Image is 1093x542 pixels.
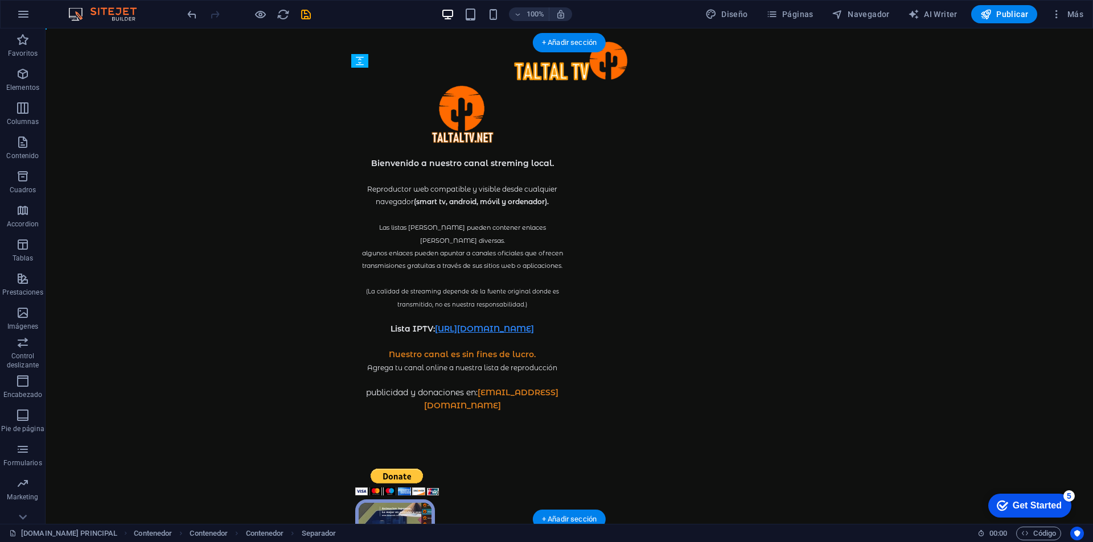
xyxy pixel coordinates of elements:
div: Get Started [34,13,83,23]
button: Publicar [971,5,1038,23]
button: Páginas [762,5,818,23]
span: Diseño [705,9,748,20]
p: Cuadros [10,185,36,195]
button: Usercentrics [1070,527,1084,540]
button: Diseño [701,5,753,23]
p: Encabezado [3,390,42,399]
button: Haz clic para salir del modo de previsualización y seguir editando [253,7,267,21]
i: Al redimensionar, ajustar el nivel de zoom automáticamente para ajustarse al dispositivo elegido. [556,9,566,19]
i: Guardar (Ctrl+S) [299,8,313,21]
div: + Añadir sección [533,33,606,52]
p: Prestaciones [2,288,43,297]
p: Elementos [6,83,39,92]
p: Imágenes [7,322,38,331]
span: Navegador [832,9,890,20]
i: Deshacer: Eliminar elementos (Ctrl+Z) [186,8,199,21]
button: Navegador [827,5,894,23]
img: Editor Logo [65,7,151,21]
span: 00 00 [989,527,1007,540]
span: Publicar [980,9,1029,20]
div: 5 [84,2,96,14]
span: Haz clic para seleccionar y doble clic para editar [190,527,228,540]
span: Páginas [766,9,813,20]
button: AI Writer [903,5,962,23]
button: undo [185,7,199,21]
span: Haz clic para seleccionar y doble clic para editar [134,527,172,540]
h6: 100% [526,7,544,21]
span: : [997,529,999,537]
span: Más [1051,9,1083,20]
p: Marketing [7,493,38,502]
a: Haz clic para cancelar la selección y doble clic para abrir páginas [9,527,117,540]
p: Contenido [6,151,39,160]
div: + Añadir sección [533,510,606,529]
h6: Tiempo de la sesión [977,527,1008,540]
button: save [299,7,313,21]
div: Diseño (Ctrl+Alt+Y) [701,5,753,23]
p: Accordion [7,220,39,229]
button: reload [276,7,290,21]
p: Formularios [3,458,42,467]
span: Código [1021,527,1056,540]
i: Volver a cargar página [277,8,290,21]
div: Get Started 5 items remaining, 0% complete [9,6,92,30]
nav: breadcrumb [134,527,336,540]
button: 100% [509,7,549,21]
p: Pie de página [1,424,44,433]
button: Más [1046,5,1088,23]
p: Favoritos [8,49,38,58]
p: Tablas [13,254,34,263]
span: Haz clic para seleccionar y doble clic para editar [246,527,284,540]
span: Haz clic para seleccionar y doble clic para editar [302,527,336,540]
span: AI Writer [908,9,958,20]
p: Columnas [7,117,39,126]
button: Código [1016,527,1061,540]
